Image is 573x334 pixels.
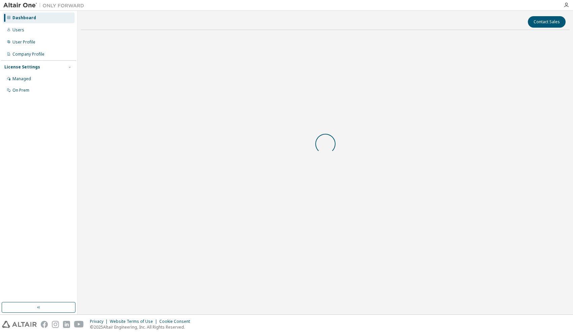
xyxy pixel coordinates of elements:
[12,76,31,82] div: Managed
[2,321,37,328] img: altair_logo.svg
[3,2,88,9] img: Altair One
[12,15,36,21] div: Dashboard
[74,321,84,328] img: youtube.svg
[63,321,70,328] img: linkedin.svg
[90,319,110,324] div: Privacy
[110,319,159,324] div: Website Terms of Use
[41,321,48,328] img: facebook.svg
[528,16,566,28] button: Contact Sales
[159,319,194,324] div: Cookie Consent
[12,88,29,93] div: On Prem
[90,324,194,330] p: © 2025 Altair Engineering, Inc. All Rights Reserved.
[4,64,40,70] div: License Settings
[52,321,59,328] img: instagram.svg
[12,52,44,57] div: Company Profile
[12,39,35,45] div: User Profile
[12,27,24,33] div: Users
